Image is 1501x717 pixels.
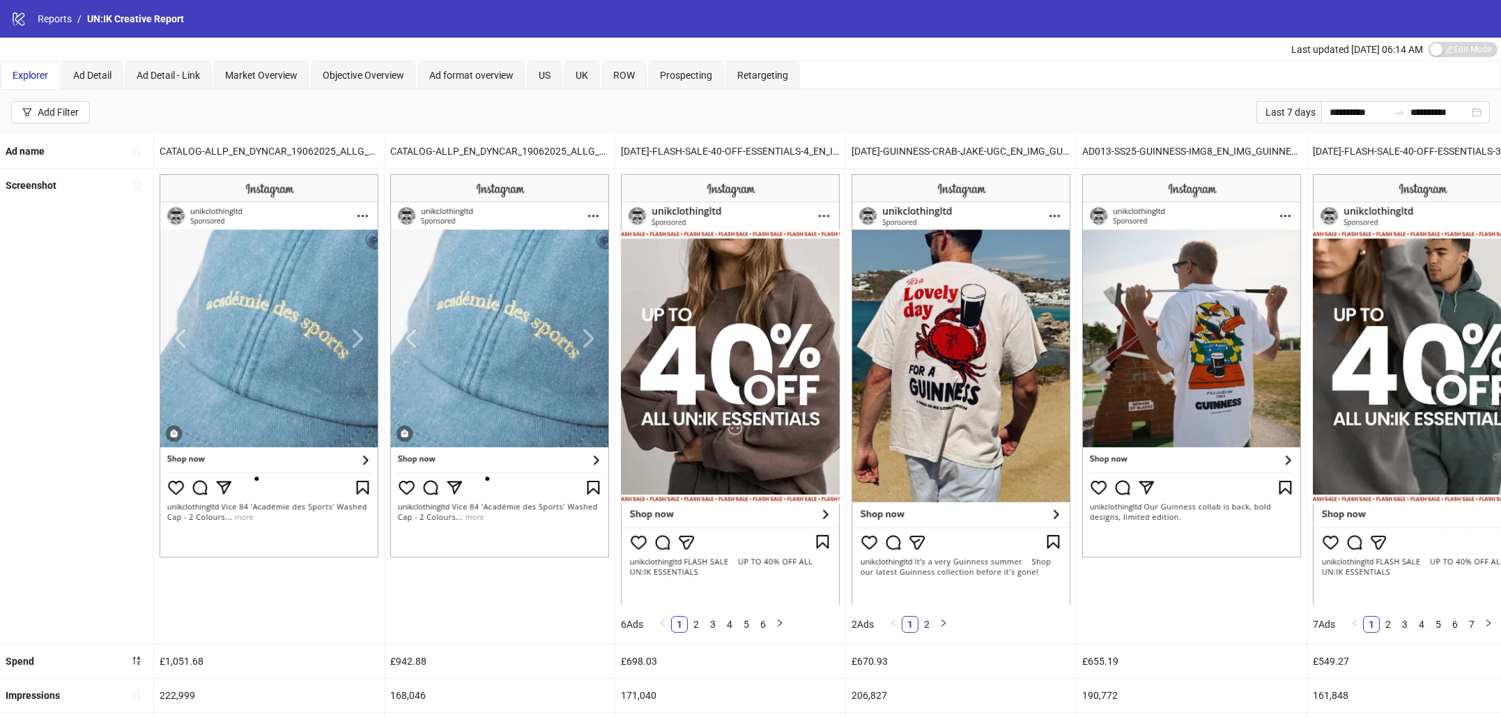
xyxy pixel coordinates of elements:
[1394,107,1405,118] span: to
[722,617,737,632] a: 4
[1363,616,1380,633] li: 1
[13,70,48,81] span: Explorer
[132,180,141,190] span: sort-ascending
[771,616,788,633] li: Next Page
[1380,616,1396,633] li: 2
[902,616,918,633] li: 1
[385,679,615,712] div: 168,046
[1346,616,1363,633] li: Previous Page
[852,619,874,630] span: 2 Ads
[11,101,90,123] button: Add Filter
[919,617,934,632] a: 2
[755,617,771,632] a: 6
[6,180,56,191] b: Screenshot
[132,656,141,665] span: sort-descending
[1364,617,1379,632] a: 1
[660,70,712,81] span: Prospecting
[323,70,404,81] span: Objective Overview
[1291,44,1423,55] span: Last updated [DATE] 06:14 AM
[87,13,184,24] span: UN:IK Creative Report
[671,616,688,633] li: 1
[615,134,845,168] div: [DATE]-FLASH-SALE-40-OFF-ESSENTIALS-4_EN_IMG_ALL_SP_02092025_ALLG_CC_SC1_None__
[721,616,738,633] li: 4
[1413,616,1430,633] li: 4
[385,134,615,168] div: CATALOG-ALLP_EN_DYNCAR_19062025_ALLG_CC_SC3_None_RET
[154,645,384,678] div: £1,051.68
[755,616,771,633] li: 6
[1397,617,1413,632] a: 3
[1380,617,1396,632] a: 2
[1082,174,1301,557] img: Screenshot 120230076102700356
[6,656,34,667] b: Spend
[902,617,918,632] a: 1
[137,70,200,81] span: Ad Detail - Link
[6,146,45,157] b: Ad name
[738,616,755,633] li: 5
[429,70,514,81] span: Ad format overview
[885,616,902,633] button: left
[1484,619,1493,627] span: right
[1430,616,1447,633] li: 5
[688,617,704,632] a: 2
[737,70,788,81] span: Retargeting
[1480,616,1497,633] li: Next Page
[539,70,551,81] span: US
[385,645,615,678] div: £942.88
[935,616,952,633] li: Next Page
[771,616,788,633] button: right
[576,70,588,81] span: UK
[132,146,141,156] span: sort-ascending
[1256,101,1321,123] div: Last 7 days
[918,616,935,633] li: 2
[1480,616,1497,633] button: right
[672,617,687,632] a: 1
[654,616,671,633] button: left
[1464,617,1479,632] a: 7
[613,70,635,81] span: ROW
[654,616,671,633] li: Previous Page
[739,617,754,632] a: 5
[1396,616,1413,633] li: 3
[1447,616,1463,633] li: 6
[615,679,845,712] div: 171,040
[939,619,948,627] span: right
[1346,616,1363,633] button: left
[885,616,902,633] li: Previous Page
[1463,616,1480,633] li: 7
[6,690,60,701] b: Impressions
[705,616,721,633] li: 3
[38,107,79,118] div: Add Filter
[390,174,609,557] img: Screenshot 120226630936760356
[154,134,384,168] div: CATALOG-ALLP_EN_DYNCAR_19062025_ALLG_CC_SC3_None_PRO_
[1394,107,1405,118] span: swap-right
[852,174,1070,604] img: Screenshot 120232550659590356
[846,134,1076,168] div: [DATE]-GUINNESS-CRAB-JAKE-UGC_EN_IMG_GUINNESS_CP_17072025_ALLG_CC_SC1_None__ – Copy
[621,619,643,630] span: 6 Ads
[154,679,384,712] div: 222,999
[35,11,75,26] a: Reports
[160,174,378,557] img: Screenshot 120226629577430356
[705,617,721,632] a: 3
[1447,617,1463,632] a: 6
[73,70,111,81] span: Ad Detail
[846,679,1076,712] div: 206,827
[621,174,840,604] img: Screenshot 120232707231400356
[1431,617,1446,632] a: 5
[1077,134,1307,168] div: AD013-SS25-GUINNESS-IMG8_EN_IMG_GUINNESS_CP_03062025_M_CC_SC24_None__ – Copy
[1313,619,1335,630] span: 7 Ads
[889,619,898,627] span: left
[1077,679,1307,712] div: 190,772
[776,619,784,627] span: right
[659,619,667,627] span: left
[22,107,32,117] span: filter
[1414,617,1429,632] a: 4
[846,645,1076,678] div: £670.93
[1350,619,1359,627] span: left
[935,616,952,633] button: right
[77,11,82,26] li: /
[132,690,141,700] span: sort-ascending
[1077,645,1307,678] div: £655.19
[225,70,298,81] span: Market Overview
[688,616,705,633] li: 2
[615,645,845,678] div: £698.03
